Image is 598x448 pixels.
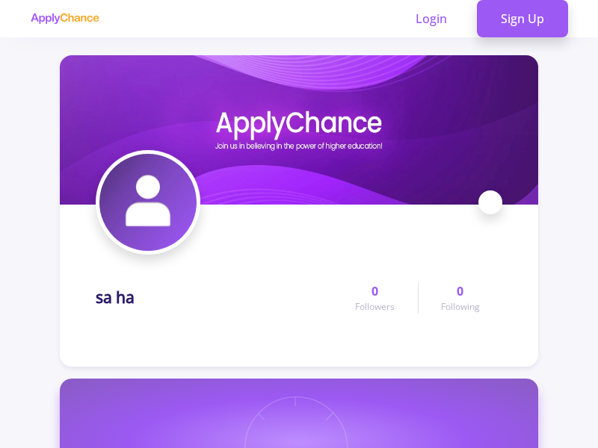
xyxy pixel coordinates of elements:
img: sa haavatar [99,154,197,251]
span: Following [441,300,480,314]
a: 0Followers [333,282,417,314]
span: 0 [372,282,378,300]
img: applychance logo text only [30,13,99,25]
span: 0 [457,282,463,300]
span: Followers [355,300,395,314]
a: 0Following [418,282,502,314]
img: sa hacover image [60,55,538,205]
h1: sa ha [96,288,135,307]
